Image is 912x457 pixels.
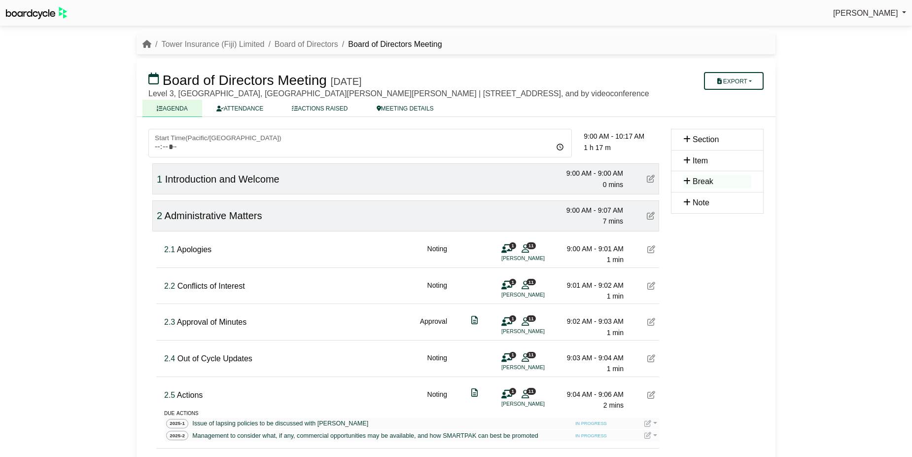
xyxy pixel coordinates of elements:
span: Approval of Minutes [177,318,246,326]
div: Noting [427,389,447,411]
span: Introduction and Welcome [165,174,280,185]
span: Click to fine tune number [164,318,175,326]
div: 9:00 AM - 9:00 AM [554,168,623,179]
span: Out of Cycle Updates [177,354,252,363]
div: 9:04 AM - 9:06 AM [555,389,624,400]
img: BoardcycleBlackGreen-aaafeed430059cb809a45853b8cf6d952af9d84e6e89e1f1685b34bfd5cb7d64.svg [6,7,67,19]
span: 0 mins [603,181,623,189]
a: ATTENDANCE [202,100,278,117]
div: Noting [427,280,447,302]
div: 9:00 AM - 10:17 AM [584,131,659,142]
a: Issue of lapsing policies to be discussed with [PERSON_NAME] [190,419,370,428]
span: 1 [509,242,516,249]
span: 1 h 17 m [584,144,610,152]
li: [PERSON_NAME] [501,327,575,336]
a: Tower Insurance (Fiji) Limited [161,40,264,48]
div: 9:03 AM - 9:04 AM [555,352,624,363]
div: Noting [427,352,447,375]
span: 1 min [607,256,624,264]
span: Actions [177,391,203,399]
span: 1 min [607,329,624,337]
a: Management to consider what, if any, commercial opportunities may be available, and how SMARTPAK ... [190,431,540,441]
span: Item [693,156,708,165]
span: Level 3, [GEOGRAPHIC_DATA], [GEOGRAPHIC_DATA][PERSON_NAME][PERSON_NAME] | [STREET_ADDRESS], and b... [148,89,649,98]
div: 9:01 AM - 9:02 AM [555,280,624,291]
span: 7 mins [603,217,623,225]
span: 11 [526,242,536,249]
span: 2025-2 [166,431,188,440]
span: 1 [509,388,516,394]
nav: breadcrumb [142,38,442,51]
span: Click to fine tune number [164,245,175,254]
span: 11 [526,388,536,394]
li: [PERSON_NAME] [501,400,575,408]
span: [PERSON_NAME] [833,9,898,17]
a: Board of Directors [275,40,338,48]
div: Approval [420,316,447,338]
span: 2025-1 [166,419,188,428]
li: [PERSON_NAME] [501,363,575,372]
span: Board of Directors Meeting [163,73,327,88]
li: Board of Directors Meeting [338,38,442,51]
div: due actions [164,407,659,418]
a: ACTIONS RAISED [278,100,362,117]
span: 1 [509,315,516,322]
span: 1 [509,352,516,358]
span: 2 mins [603,401,624,409]
div: 9:00 AM - 9:01 AM [555,243,624,254]
span: Click to fine tune number [157,174,162,185]
span: 11 [526,352,536,358]
a: MEETING DETAILS [362,100,448,117]
a: AGENDA [142,100,202,117]
span: 1 min [607,292,624,300]
span: Administrative Matters [165,210,262,221]
span: IN PROGRESS [572,420,610,428]
span: Note [693,198,709,207]
button: Export [704,72,764,90]
span: Section [693,135,719,144]
span: Click to fine tune number [164,282,175,290]
span: Conflicts of Interest [177,282,245,290]
a: [PERSON_NAME] [833,7,906,20]
span: Break [693,177,713,186]
span: 1 [509,279,516,285]
span: 1 min [607,365,624,373]
span: Click to fine tune number [164,391,175,399]
div: 9:02 AM - 9:03 AM [555,316,624,327]
div: 9:00 AM - 9:07 AM [554,205,623,216]
div: [DATE] [331,76,362,87]
span: 11 [526,279,536,285]
span: Apologies [177,245,211,254]
span: 11 [526,315,536,322]
div: Noting [427,243,447,266]
li: [PERSON_NAME] [501,254,575,263]
span: IN PROGRESS [572,432,610,440]
li: [PERSON_NAME] [501,291,575,299]
span: Click to fine tune number [157,210,162,221]
span: Click to fine tune number [164,354,175,363]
